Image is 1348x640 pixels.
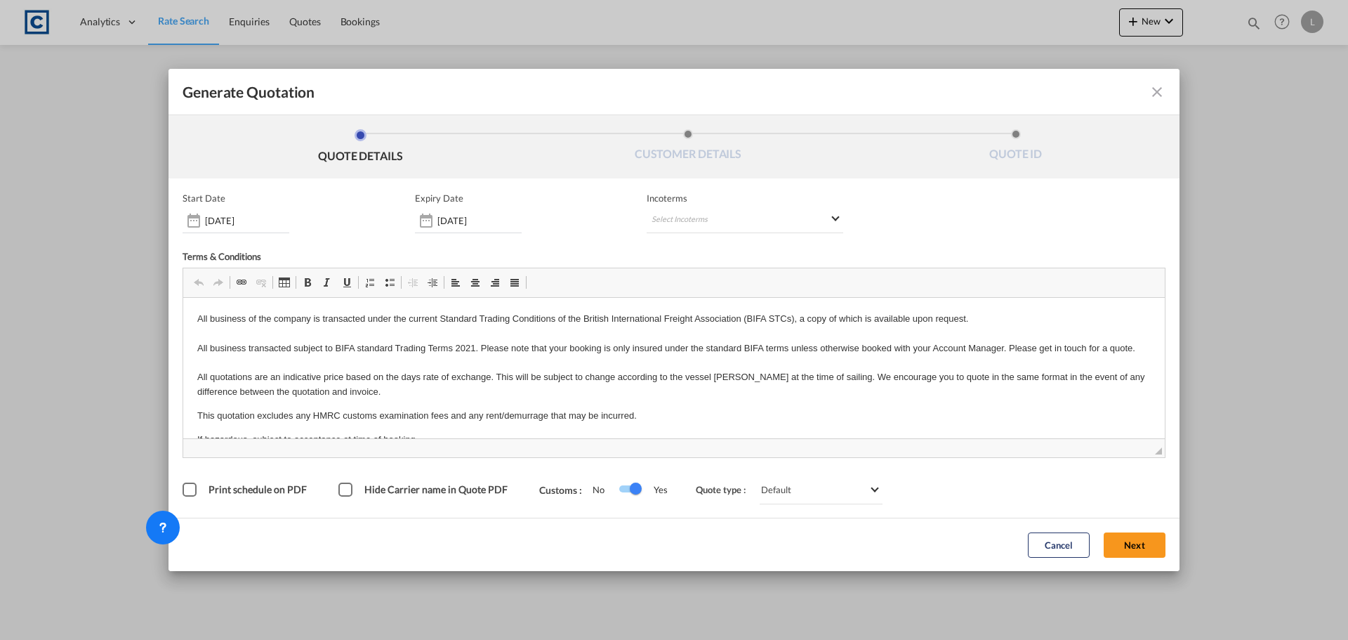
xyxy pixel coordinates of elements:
a: Table [275,273,294,292]
a: Align Right [485,273,505,292]
li: QUOTE ID [852,129,1179,167]
div: Default [761,484,791,495]
span: Yes [640,484,668,495]
md-icon: icon-close fg-AAA8AD cursor m-0 [1149,84,1165,100]
p: Expiry Date [415,192,463,204]
input: Start date [205,215,289,226]
li: QUOTE DETAILS [197,129,524,167]
md-switch: Switch 1 [619,479,640,500]
span: Customs : [539,484,593,496]
span: Incoterms [647,192,843,204]
a: Bold (Ctrl+B) [298,273,317,292]
p: This quotation excludes any HMRC customs examination fees and any rent/demurrage that may be incu... [14,111,967,126]
a: Underline (Ctrl+U) [337,273,357,292]
md-dialog: Generate QuotationQUOTE ... [168,69,1179,571]
a: Increase Indent [423,273,442,292]
md-checkbox: Hide Carrier name in Quote PDF [338,483,511,497]
p: All business of the company is transacted under the current Standard Trading Conditions of the Br... [14,14,967,102]
input: Expiry date [437,215,522,226]
md-select: Select Incoterms [647,208,843,233]
span: No [593,484,619,495]
a: Decrease Indent [403,273,423,292]
span: Print schedule on PDF [209,483,307,495]
p: Start Date [183,192,225,204]
button: Next [1104,533,1165,558]
iframe: Rich Text Editor, editor2 [183,298,1165,438]
md-checkbox: Print schedule on PDF [183,483,310,497]
p: If hazardous, subject to acceptance at time of booking. [14,135,967,150]
a: Centre [465,273,485,292]
li: CUSTOMER DETAILS [524,129,852,167]
span: Hide Carrier name in Quote PDF [364,483,508,495]
a: Link (Ctrl+K) [232,273,251,292]
a: Align Left [446,273,465,292]
a: Insert/Remove Bulleted List [380,273,399,292]
div: Terms & Conditions [183,251,674,268]
iframe: Chat [11,566,60,619]
span: Generate Quotation [183,83,315,101]
span: Quote type : [696,484,756,495]
a: Undo (Ctrl+Z) [189,273,209,292]
body: Rich Text Editor, editor2 [14,14,967,149]
span: Drag to resize [1155,448,1162,455]
a: Italic (Ctrl+I) [317,273,337,292]
a: Unlink [251,273,271,292]
button: Cancel [1028,533,1090,558]
a: Insert/Remove Numbered List [360,273,380,292]
a: Justify [505,273,524,292]
a: Redo (Ctrl+Y) [209,273,228,292]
